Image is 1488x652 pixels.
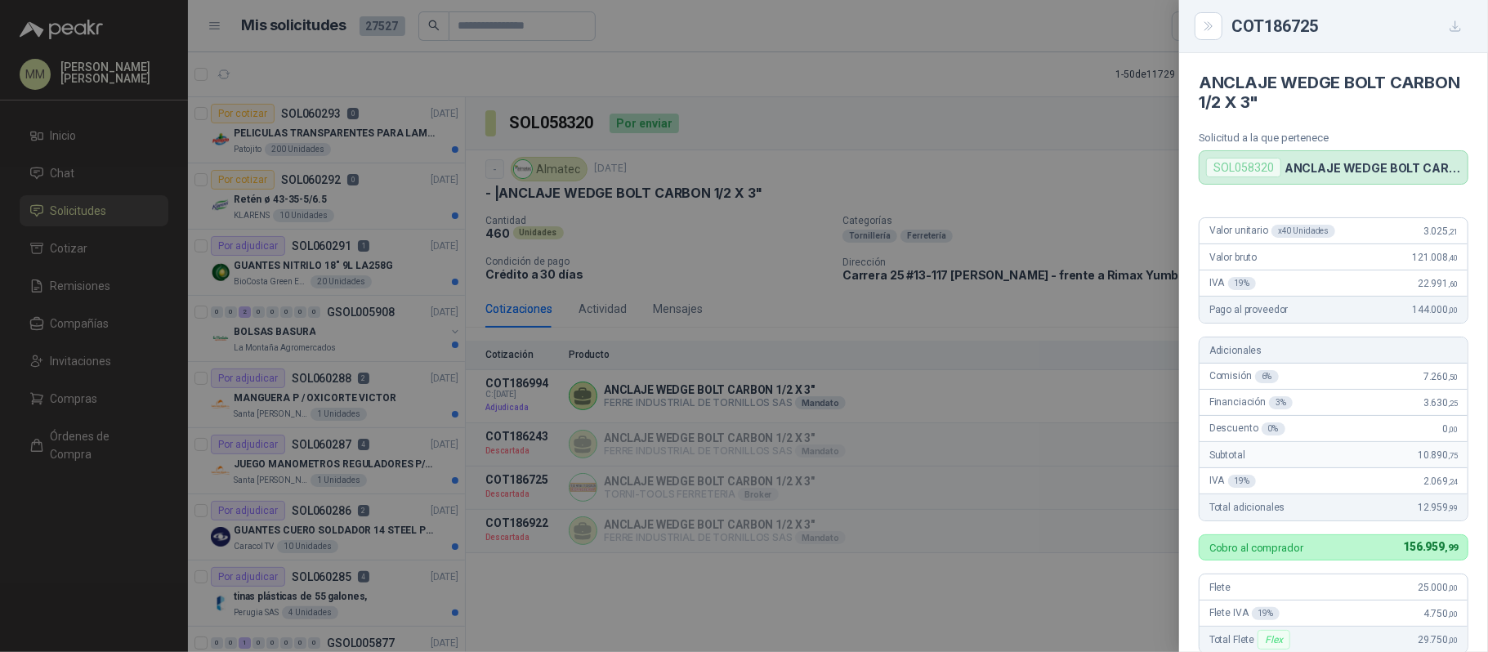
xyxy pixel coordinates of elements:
[1412,304,1458,315] span: 144.000
[1448,583,1458,592] span: ,00
[1209,543,1303,553] p: Cobro al comprador
[1228,277,1257,290] div: 19 %
[1199,73,1468,112] h4: ANCLAJE WEDGE BOLT CARBON 1/2 X 3"
[1271,225,1335,238] div: x 40 Unidades
[1262,422,1285,435] div: 0 %
[1403,540,1458,553] span: 156.959
[1423,371,1458,382] span: 7.260
[1448,279,1458,288] span: ,60
[1448,227,1458,236] span: ,21
[1418,502,1458,513] span: 12.959
[1209,475,1256,488] span: IVA
[1443,423,1458,435] span: 0
[1209,304,1289,315] span: Pago al proveedor
[1445,543,1458,553] span: ,99
[1423,476,1458,487] span: 2.069
[1418,582,1458,593] span: 25.000
[1209,422,1285,435] span: Descuento
[1255,370,1279,383] div: 6 %
[1423,226,1458,237] span: 3.025
[1209,225,1335,238] span: Valor unitario
[1200,337,1468,364] div: Adicionales
[1448,610,1458,619] span: ,00
[1252,607,1280,620] div: 19 %
[1199,132,1468,144] p: Solicitud a la que pertenece
[1423,608,1458,619] span: 4.750
[1231,13,1468,39] div: COT186725
[1423,397,1458,409] span: 3.630
[1418,449,1458,461] span: 10.890
[1199,16,1218,36] button: Close
[1448,373,1458,382] span: ,50
[1448,503,1458,512] span: ,99
[1448,253,1458,262] span: ,40
[1209,370,1279,383] span: Comisión
[1412,252,1458,263] span: 121.008
[1418,634,1458,645] span: 29.750
[1209,630,1294,650] span: Total Flete
[1258,630,1289,650] div: Flex
[1448,306,1458,315] span: ,00
[1448,451,1458,460] span: ,75
[1448,636,1458,645] span: ,00
[1269,396,1293,409] div: 3 %
[1285,161,1461,175] p: ANCLAJE WEDGE BOLT CARBON 1/2 X 3"
[1418,278,1458,289] span: 22.991
[1209,449,1245,461] span: Subtotal
[1448,399,1458,408] span: ,25
[1206,158,1281,177] div: SOL058320
[1209,607,1280,620] span: Flete IVA
[1209,396,1293,409] span: Financiación
[1209,252,1257,263] span: Valor bruto
[1448,425,1458,434] span: ,00
[1228,475,1257,488] div: 19 %
[1209,277,1256,290] span: IVA
[1200,494,1468,520] div: Total adicionales
[1209,582,1231,593] span: Flete
[1448,477,1458,486] span: ,24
